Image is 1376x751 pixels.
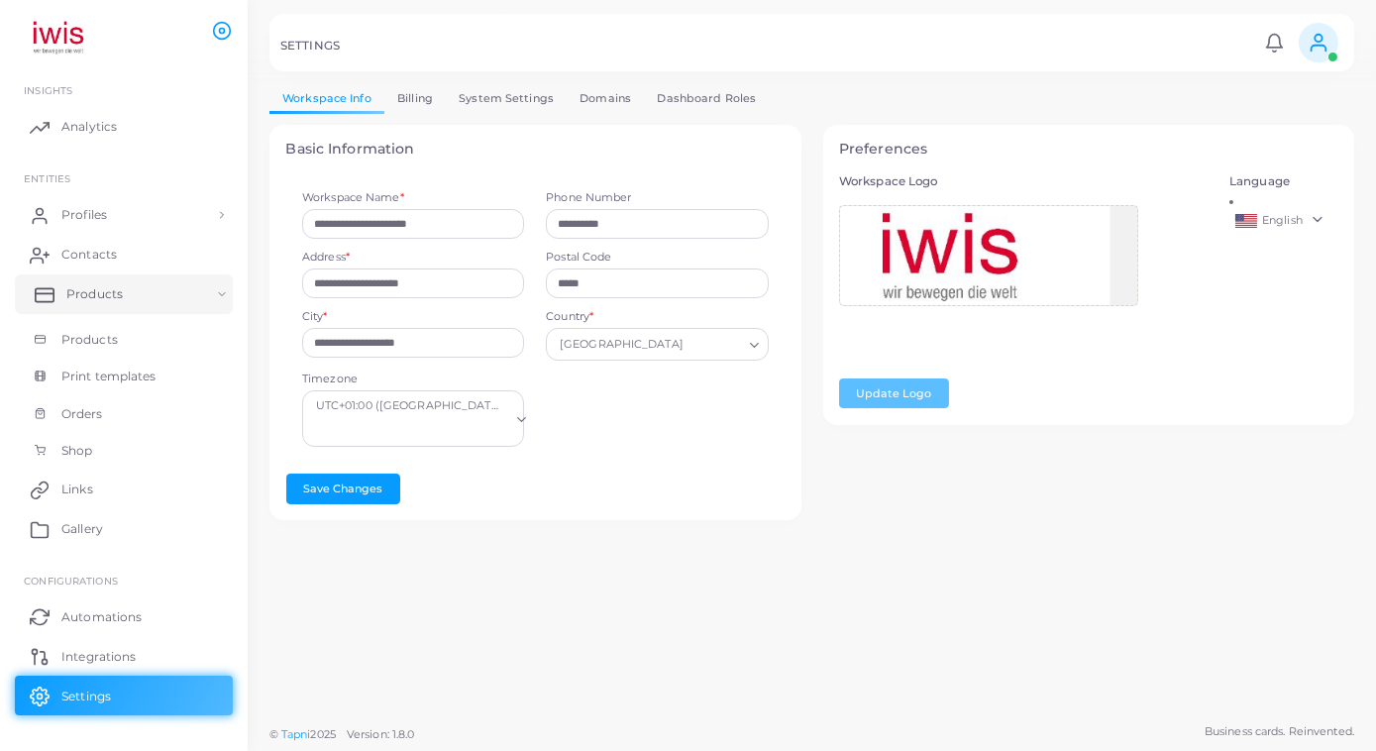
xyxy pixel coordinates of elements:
[61,688,111,705] span: Settings
[302,309,328,325] label: City
[61,405,103,423] span: Orders
[18,19,128,55] img: logo
[15,235,233,274] a: Contacts
[347,727,415,741] span: Version: 1.8.0
[24,575,118,587] span: Configurations
[567,84,644,113] a: Domains
[302,390,524,447] div: Search for option
[15,274,233,314] a: Products
[61,442,92,460] span: Shop
[15,636,233,676] a: Integrations
[15,432,233,470] a: Shop
[15,395,233,433] a: Orders
[61,368,157,385] span: Print templates
[286,474,400,503] button: Save Changes
[61,246,117,264] span: Contacts
[644,84,769,113] a: Dashboard Roles
[302,372,358,387] label: Timezone
[66,285,123,303] span: Products
[24,172,70,184] span: ENTITIES
[546,309,593,325] label: Country
[15,470,233,509] a: Links
[302,250,350,266] label: Address
[311,420,509,442] input: Search for option
[557,335,686,356] span: [GEOGRAPHIC_DATA]
[15,321,233,359] a: Products
[24,84,72,96] span: INSIGHTS
[15,676,233,715] a: Settings
[1229,174,1337,188] h5: Language
[839,174,1208,188] h5: Workspace Logo
[61,206,107,224] span: Profiles
[310,726,335,743] span: 2025
[839,378,949,408] button: Update Logo
[15,509,233,549] a: Gallery
[446,84,567,113] a: System Settings
[1235,214,1257,228] img: en
[286,141,786,158] h4: Basic Information
[1229,209,1337,233] a: English
[15,107,233,147] a: Analytics
[839,141,1338,158] h4: Preferences
[61,331,118,349] span: Products
[1205,723,1354,740] span: Business cards. Reinvented.
[546,328,768,360] div: Search for option
[61,608,142,626] span: Automations
[269,84,384,113] a: Workspace Info
[61,118,117,136] span: Analytics
[384,84,446,113] a: Billing
[281,727,311,741] a: Tapni
[61,648,136,666] span: Integrations
[61,481,93,498] span: Links
[546,250,768,266] label: Postal Code
[15,195,233,235] a: Profiles
[61,520,103,538] span: Gallery
[15,358,233,395] a: Print templates
[1262,213,1303,227] span: English
[280,39,340,53] h5: SETTINGS
[15,596,233,636] a: Automations
[688,334,742,356] input: Search for option
[316,396,504,416] span: UTC+01:00 ([GEOGRAPHIC_DATA], [GEOGRAPHIC_DATA], [GEOGRAPHIC_DATA], [GEOGRAPHIC_DATA], War...
[546,190,768,206] label: Phone Number
[302,190,404,206] label: Workspace Name
[269,726,414,743] span: ©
